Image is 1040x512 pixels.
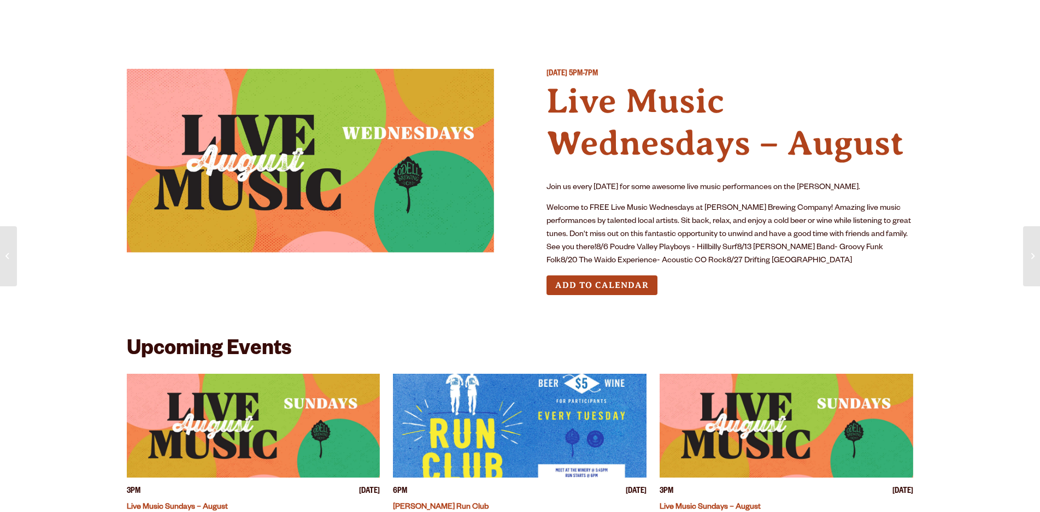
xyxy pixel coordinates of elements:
a: Live Music Sundays – August [660,503,761,512]
a: View event details [660,374,913,478]
span: [DATE] [892,486,913,498]
span: Impact [714,14,755,22]
p: Welcome to FREE Live Music Wednesdays at [PERSON_NAME] Brewing Company! Amazing live music perfor... [547,202,914,268]
h4: Live Music Wednesdays – August [547,80,914,164]
a: Gear [338,7,382,32]
a: [PERSON_NAME] Run Club [393,503,489,512]
a: Taprooms [221,7,295,32]
a: View event details [127,374,380,478]
button: Add to Calendar [547,275,657,296]
span: 3PM [127,486,140,498]
p: Join us every [DATE] for some awesome live music performances on the [PERSON_NAME]. [547,181,914,195]
a: View event details [393,374,647,478]
span: [DATE] [359,486,380,498]
span: [DATE] [626,486,647,498]
span: Our Story [595,14,657,22]
a: Odell Home [513,7,554,32]
span: 3PM [660,486,673,498]
a: Impact [707,7,762,32]
span: Beer [144,14,171,22]
span: Gear [345,14,375,22]
a: Our Story [587,7,665,32]
a: Beer Finder [804,7,888,32]
span: 5PM-7PM [569,70,598,79]
span: 6PM [393,486,407,498]
a: Winery [425,7,483,32]
span: Taprooms [228,14,288,22]
span: [DATE] [547,70,567,79]
span: Beer Finder [812,14,880,22]
a: Live Music Sundays – August [127,503,228,512]
a: Beer [137,7,178,32]
h2: Upcoming Events [127,339,291,363]
span: Winery [432,14,476,22]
